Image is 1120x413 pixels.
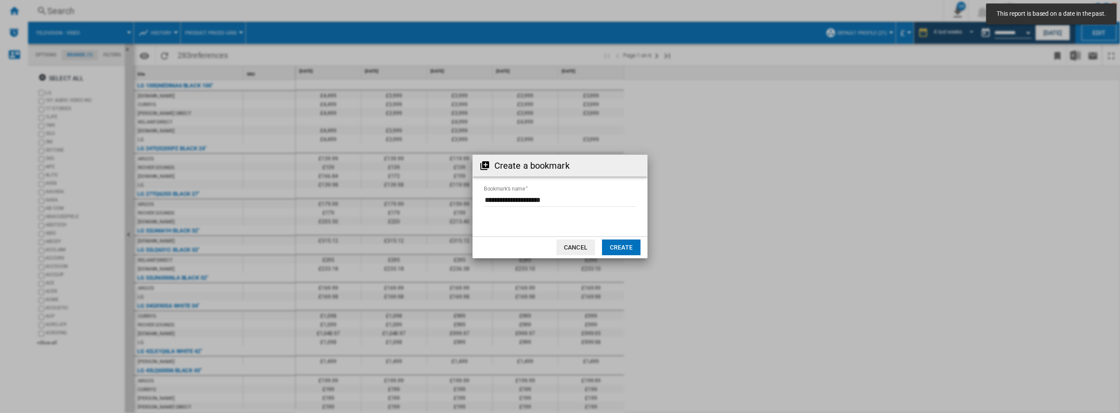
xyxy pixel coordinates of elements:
[630,160,640,171] md-icon: Close dialog
[556,239,595,255] button: Cancel
[602,239,640,255] button: Create
[626,157,644,174] button: Close dialog
[494,160,570,172] h2: Create a bookmark
[994,10,1109,18] span: This report is based on a date in the past.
